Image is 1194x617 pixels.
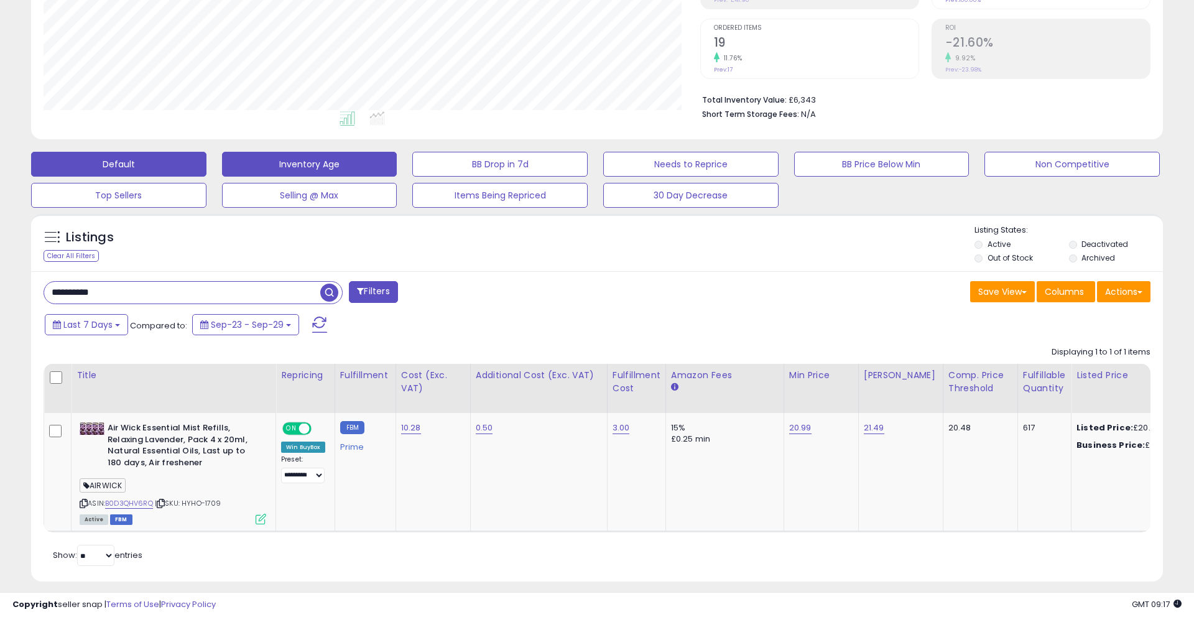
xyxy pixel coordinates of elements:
[1076,422,1133,434] b: Listed Price:
[789,369,853,382] div: Min Price
[1045,285,1084,298] span: Columns
[974,225,1162,236] p: Listing States:
[161,598,216,610] a: Privacy Policy
[988,239,1011,249] label: Active
[211,318,284,331] span: Sep-23 - Sep-29
[45,314,128,335] button: Last 7 Days
[192,314,299,335] button: Sep-23 - Sep-29
[671,382,678,393] small: Amazon Fees.
[671,422,774,434] div: 15%
[66,229,114,246] h5: Listings
[945,66,981,73] small: Prev: -23.98%
[349,281,397,303] button: Filters
[714,25,919,32] span: Ordered Items
[76,369,271,382] div: Title
[613,369,660,395] div: Fulfillment Cost
[1076,369,1184,382] div: Listed Price
[1076,440,1180,451] div: £20.99
[1097,281,1150,302] button: Actions
[284,424,299,434] span: ON
[155,498,221,508] span: | SKU: HYHO-1709
[281,369,330,382] div: Repricing
[401,369,465,395] div: Cost (Exc. VAT)
[1132,598,1182,610] span: 2025-10-7 09:17 GMT
[714,66,733,73] small: Prev: 17
[476,369,602,382] div: Additional Cost (Exc. VAT)
[603,183,779,208] button: 30 Day Decrease
[1081,253,1115,263] label: Archived
[340,421,364,434] small: FBM
[801,108,816,120] span: N/A
[948,422,1008,434] div: 20.48
[720,53,743,63] small: 11.76%
[1052,346,1150,358] div: Displaying 1 to 1 of 1 items
[864,369,938,382] div: [PERSON_NAME]
[80,514,108,525] span: All listings currently available for purchase on Amazon
[105,498,153,509] a: B0D3QHV6RQ
[789,422,812,434] a: 20.99
[340,369,391,382] div: Fulfillment
[222,152,397,177] button: Inventory Age
[671,369,779,382] div: Amazon Fees
[945,35,1150,52] h2: -21.60%
[130,320,187,332] span: Compared to:
[31,152,206,177] button: Default
[702,91,1141,106] li: £6,343
[714,35,919,52] h2: 19
[988,253,1033,263] label: Out of Stock
[1076,422,1180,434] div: £20.99
[603,152,779,177] button: Needs to Reprice
[1023,369,1066,395] div: Fulfillable Quantity
[951,53,976,63] small: 9.92%
[613,422,630,434] a: 3.00
[671,434,774,445] div: £0.25 min
[945,25,1150,32] span: ROI
[108,422,259,471] b: Air Wick Essential Mist Refills, Relaxing Lavender, Pack 4 x 20ml, Natural Essential Oils, Last u...
[281,455,325,483] div: Preset:
[1037,281,1095,302] button: Columns
[281,442,325,453] div: Win BuyBox
[80,422,266,523] div: ASIN:
[1081,239,1128,249] label: Deactivated
[984,152,1160,177] button: Non Competitive
[412,152,588,177] button: BB Drop in 7d
[702,95,787,105] b: Total Inventory Value:
[80,478,126,493] span: AIRWICK
[110,514,132,525] span: FBM
[222,183,397,208] button: Selling @ Max
[44,250,99,262] div: Clear All Filters
[310,424,330,434] span: OFF
[401,422,421,434] a: 10.28
[12,599,216,611] div: seller snap | |
[340,437,386,452] div: Prime
[476,422,493,434] a: 0.50
[1076,439,1145,451] b: Business Price:
[31,183,206,208] button: Top Sellers
[63,318,113,331] span: Last 7 Days
[1023,422,1062,434] div: 617
[970,281,1035,302] button: Save View
[794,152,970,177] button: BB Price Below Min
[948,369,1012,395] div: Comp. Price Threshold
[702,109,799,119] b: Short Term Storage Fees:
[412,183,588,208] button: Items Being Repriced
[106,598,159,610] a: Terms of Use
[80,422,104,435] img: 516yTGNP6uL._SL40_.jpg
[864,422,884,434] a: 21.49
[12,598,58,610] strong: Copyright
[53,549,142,561] span: Show: entries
